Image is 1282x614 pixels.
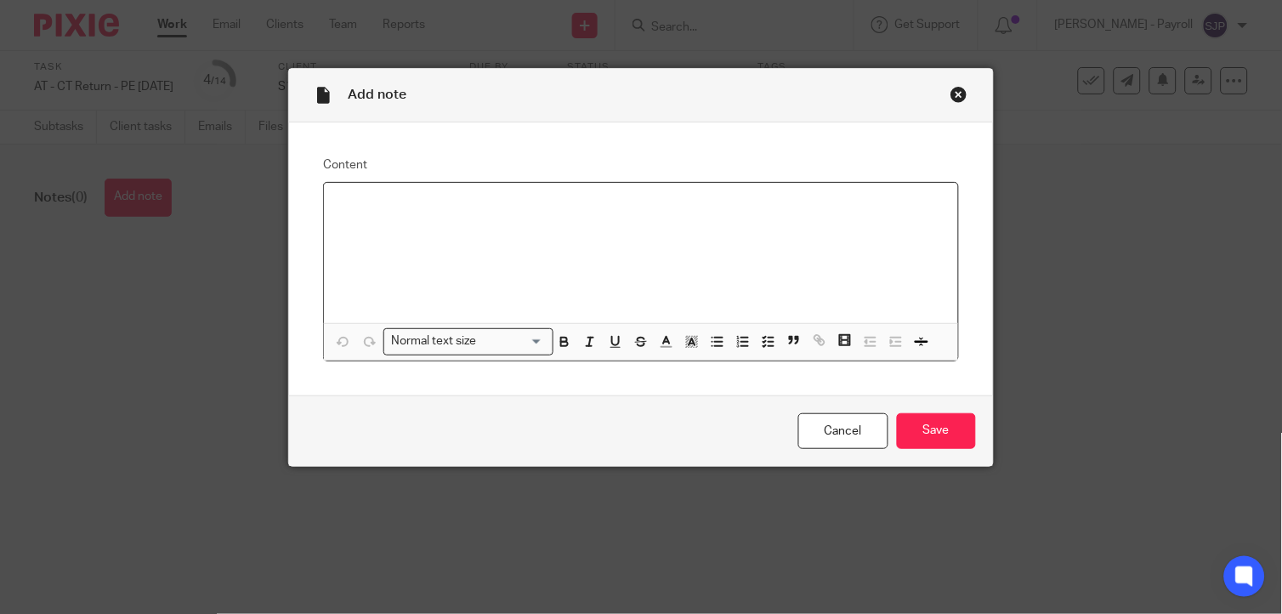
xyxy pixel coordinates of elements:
span: Normal text size [388,333,480,350]
input: Search for option [482,333,543,350]
label: Content [323,156,958,173]
div: Close this dialog window [950,86,967,103]
a: Cancel [798,413,888,450]
div: Search for option [383,328,553,355]
input: Save [897,413,976,450]
span: Add note [348,88,406,101]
